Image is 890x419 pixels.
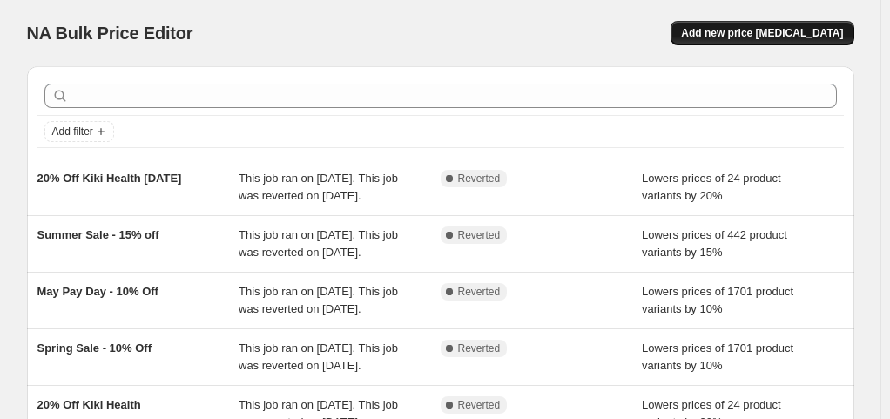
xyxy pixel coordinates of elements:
[642,341,793,372] span: Lowers prices of 1701 product variants by 10%
[458,172,501,186] span: Reverted
[681,26,843,40] span: Add new price [MEDICAL_DATA]
[44,121,114,142] button: Add filter
[37,228,159,241] span: Summer Sale - 15% off
[239,285,398,315] span: This job ran on [DATE]. This job was reverted on [DATE].
[458,398,501,412] span: Reverted
[37,341,152,355] span: Spring Sale - 10% Off
[37,172,182,185] span: 20% Off Kiki Health [DATE]
[239,341,398,372] span: This job ran on [DATE]. This job was reverted on [DATE].
[37,285,158,298] span: May Pay Day - 10% Off
[671,21,853,45] button: Add new price [MEDICAL_DATA]
[642,228,787,259] span: Lowers prices of 442 product variants by 15%
[239,228,398,259] span: This job ran on [DATE]. This job was reverted on [DATE].
[458,341,501,355] span: Reverted
[642,172,781,202] span: Lowers prices of 24 product variants by 20%
[642,285,793,315] span: Lowers prices of 1701 product variants by 10%
[52,125,93,139] span: Add filter
[458,285,501,299] span: Reverted
[458,228,501,242] span: Reverted
[37,398,141,411] span: 20% Off Kiki Health
[239,172,398,202] span: This job ran on [DATE]. This job was reverted on [DATE].
[27,24,193,43] span: NA Bulk Price Editor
